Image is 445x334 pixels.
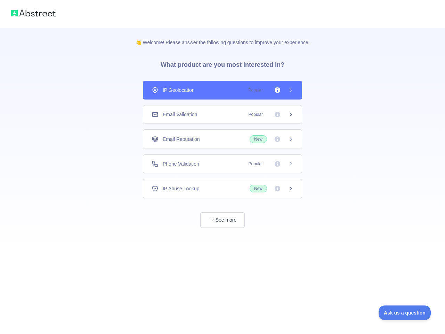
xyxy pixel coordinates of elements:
[163,87,195,94] span: IP Geolocation
[250,185,267,192] span: New
[244,87,267,94] span: Popular
[124,28,321,46] p: 👋 Welcome! Please answer the following questions to improve your experience.
[163,111,197,118] span: Email Validation
[250,135,267,143] span: New
[379,305,431,320] iframe: Toggle Customer Support
[200,212,245,228] button: See more
[163,185,200,192] span: IP Abuse Lookup
[163,136,200,143] span: Email Reputation
[244,111,267,118] span: Popular
[163,160,199,167] span: Phone Validation
[11,8,56,18] img: Abstract logo
[244,160,267,167] span: Popular
[149,46,296,81] h3: What product are you most interested in?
